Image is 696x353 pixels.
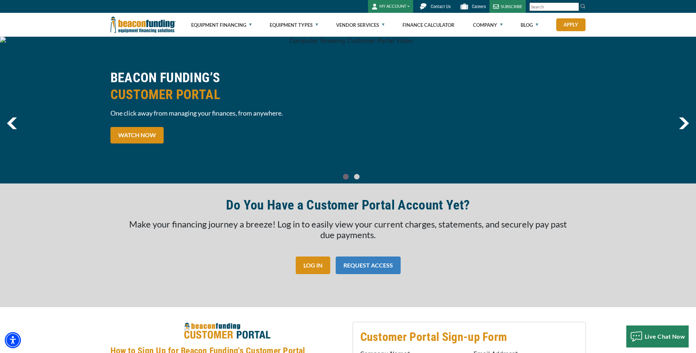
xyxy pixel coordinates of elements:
[226,197,470,214] h2: Do You Have a Customer Portal Account Yet?
[626,325,689,347] button: Live Chat Now
[110,127,164,143] a: WATCH NOW
[679,117,689,129] img: Right Navigator
[296,256,330,274] a: LOG IN - open in a new tab
[353,174,361,180] a: Go To Slide 1
[336,256,401,274] a: REQUEST ACCESS
[473,13,503,37] a: Company
[556,18,586,31] a: Apply
[679,117,689,129] a: next
[5,332,21,348] div: Accessibility Menu
[571,4,577,10] a: Clear search text
[191,13,252,37] a: Equipment Financing
[645,333,685,340] span: Live Chat Now
[7,117,17,129] img: Left Navigator
[110,86,344,103] span: CUSTOMER PORTAL
[360,330,578,344] h3: Customer Portal Sign-up Form
[431,4,451,9] span: Contact Us
[110,13,176,37] img: Beacon Funding Corporation logo
[336,13,385,37] a: Vendor Services
[184,322,270,341] img: How to Sign Up for Beacon Funding's Customer Portal
[129,219,567,240] span: Make your financing journey a breeze! Log in to easily view your current charges, statements, and...
[580,3,586,9] img: Search
[529,3,579,11] input: Search
[472,4,486,9] span: Careers
[270,13,318,37] a: Equipment Types
[521,13,538,37] a: Blog
[342,174,350,180] a: Go To Slide 0
[7,117,17,129] a: previous
[110,109,344,118] span: One click away from managing your finances, from anywhere.
[402,13,455,37] a: Finance Calculator
[110,69,344,103] h2: BEACON FUNDING’S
